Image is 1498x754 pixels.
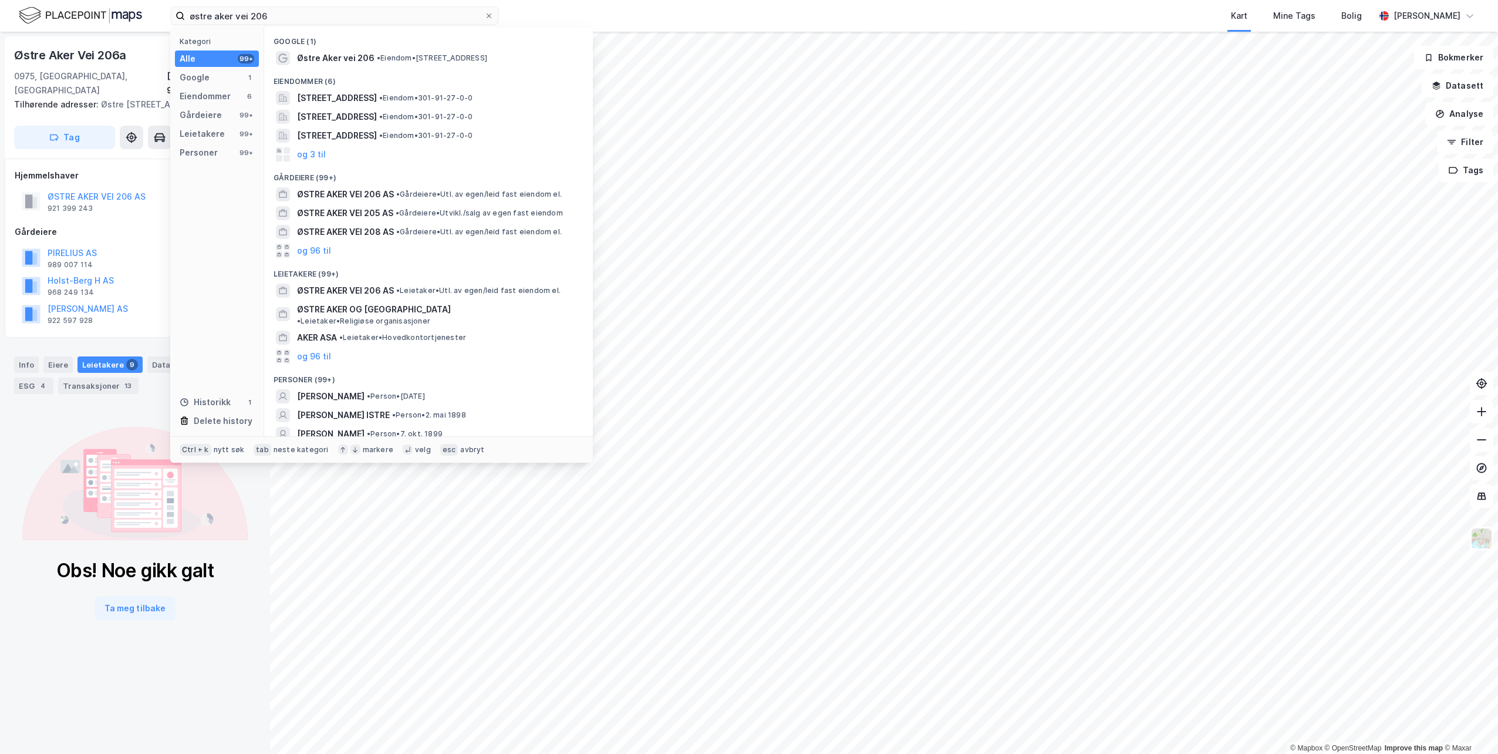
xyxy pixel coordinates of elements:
span: [STREET_ADDRESS] [297,91,377,105]
div: 99+ [238,54,254,63]
div: Alle [180,52,195,66]
span: • [379,112,383,121]
span: [STREET_ADDRESS] [297,129,377,143]
div: 0975, [GEOGRAPHIC_DATA], [GEOGRAPHIC_DATA] [14,69,167,97]
img: Z [1470,527,1493,550]
div: 13 [122,380,134,392]
button: Bokmerker [1414,46,1493,69]
span: ØSTRE AKER VEI 205 AS [297,206,393,220]
div: [GEOGRAPHIC_DATA], 91/27 [167,69,256,97]
div: Eiendommer (6) [264,68,593,89]
span: Eiendom • 301-91-27-0-0 [379,131,473,140]
span: Tilhørende adresser: [14,99,101,109]
span: • [392,410,396,419]
div: 99+ [238,110,254,120]
button: Ta meg tilbake [95,597,176,620]
span: • [339,333,343,342]
span: Person • 7. okt. 1899 [367,429,443,439]
div: Bolig [1341,9,1362,23]
div: [PERSON_NAME] [1394,9,1460,23]
span: • [396,227,400,236]
span: Leietaker • Religiøse organisasjoner [297,317,430,326]
div: Østre [STREET_ADDRESS] [14,97,247,112]
div: Gårdeiere (99+) [264,164,593,185]
span: Gårdeiere • Utl. av egen/leid fast eiendom el. [396,190,562,199]
span: Østre Aker vei 206 [297,51,374,65]
span: [PERSON_NAME] [297,427,365,441]
div: Gårdeiere [180,108,222,122]
div: Eiere [43,356,73,373]
span: Person • [DATE] [367,392,425,401]
a: OpenStreetMap [1325,744,1382,752]
span: • [367,429,370,438]
button: og 3 til [297,147,326,161]
div: Eiendommer [180,89,231,103]
span: ØSTRE AKER VEI 208 AS [297,225,394,239]
span: Leietaker • Utl. av egen/leid fast eiendom el. [396,286,561,295]
span: • [396,286,400,295]
div: Gårdeiere [15,225,255,239]
div: nytt søk [214,445,245,455]
button: Filter [1437,130,1493,154]
div: Hjemmelshaver [15,169,255,183]
iframe: Chat Widget [1439,698,1498,754]
div: 922 597 928 [48,316,93,325]
input: Søk på adresse, matrikkel, gårdeiere, leietakere eller personer [185,7,484,25]
span: • [379,93,383,102]
div: 9 [126,359,138,371]
div: Leietakere [77,356,143,373]
div: Leietakere [180,127,225,141]
div: tab [254,444,271,456]
div: Historikk [180,395,231,409]
button: og 96 til [297,244,331,258]
div: Leietakere (99+) [264,260,593,281]
span: ØSTRE AKER VEI 206 AS [297,284,394,298]
div: Info [14,356,39,373]
span: Gårdeiere • Utvikl./salg av egen fast eiendom [396,208,563,218]
button: Tags [1439,159,1493,182]
span: AKER ASA [297,331,337,345]
div: velg [415,445,431,455]
span: [STREET_ADDRESS] [297,110,377,124]
div: Østre Aker Vei 206a [14,46,129,65]
div: Personer (99+) [264,366,593,387]
button: Datasett [1422,74,1493,97]
span: Eiendom • 301-91-27-0-0 [379,112,473,122]
div: Kart [1231,9,1247,23]
div: 99+ [238,148,254,157]
div: Mine Tags [1273,9,1315,23]
div: Personer [180,146,218,160]
a: Mapbox [1290,744,1322,752]
span: Eiendom • [STREET_ADDRESS] [377,53,487,63]
a: Improve this map [1385,744,1443,752]
span: • [396,190,400,198]
div: 921 399 243 [48,204,93,213]
div: 6 [245,92,254,101]
div: Obs! Noe gikk galt [56,559,214,583]
div: Kategori [180,37,259,46]
div: markere [363,445,393,455]
span: • [297,317,301,325]
div: 99+ [238,129,254,139]
div: 968 249 134 [48,288,94,297]
div: ESG [14,378,53,394]
span: • [377,53,380,62]
span: [PERSON_NAME] [297,389,365,403]
span: [PERSON_NAME] ISTRE [297,408,390,422]
div: Datasett [147,356,205,373]
div: Transaksjoner [58,378,139,394]
div: neste kategori [274,445,329,455]
div: 1 [245,398,254,407]
div: Google (1) [264,28,593,49]
button: og 96 til [297,349,331,363]
span: Gårdeiere • Utl. av egen/leid fast eiendom el. [396,227,562,237]
span: ØSTRE AKER VEI 206 AS [297,187,394,201]
span: Leietaker • Hovedkontortjenester [339,333,466,342]
div: Kontrollprogram for chat [1439,698,1498,754]
div: avbryt [460,445,484,455]
div: Delete history [194,414,252,428]
span: Person • 2. mai 1898 [392,410,466,420]
button: Tag [14,126,115,149]
span: • [379,131,383,140]
div: 4 [37,380,49,392]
